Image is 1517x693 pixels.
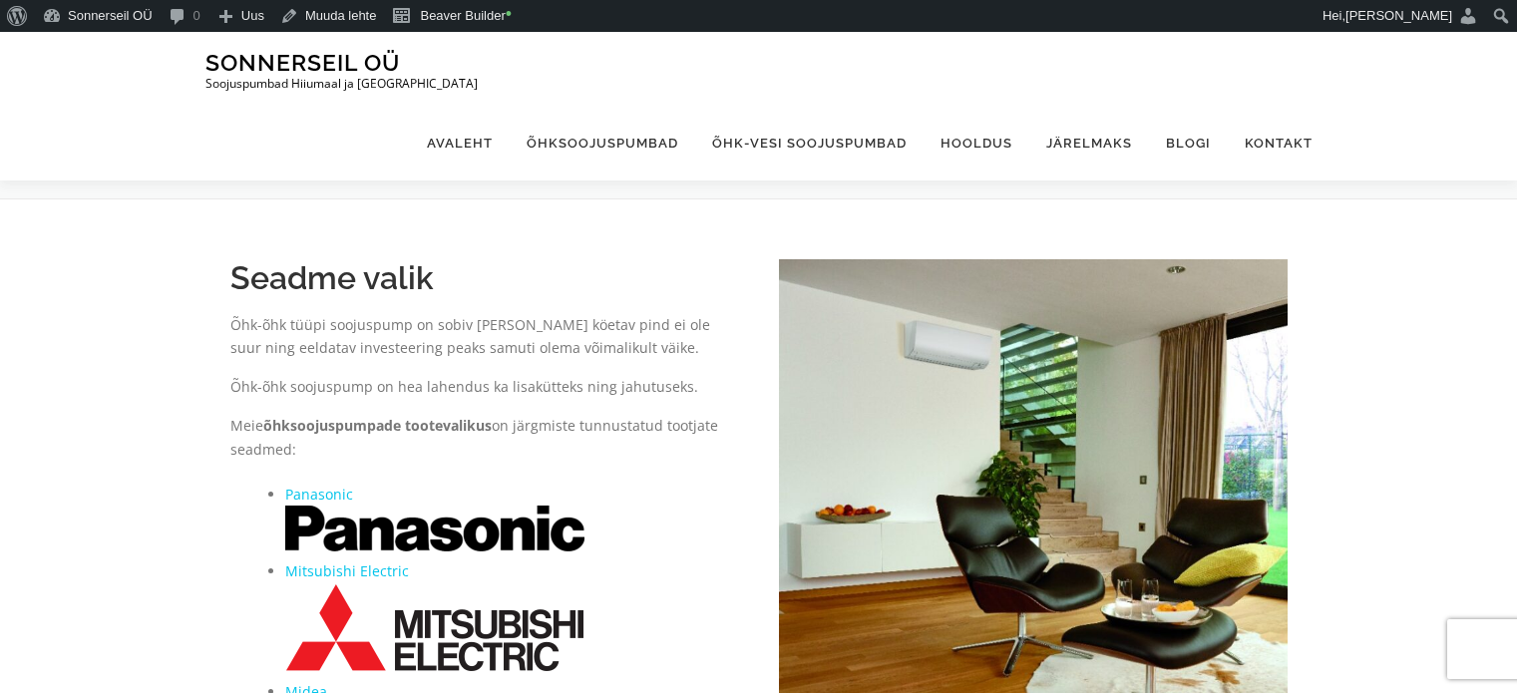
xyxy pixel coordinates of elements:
[230,375,739,399] p: Õhk-õhk soojuspump on hea lahendus ka lisakütteks ning jahutuseks.
[263,416,492,435] strong: õhksoojuspumpade tootevalikus
[205,77,478,91] p: Soojuspumbad Hiiumaal ja [GEOGRAPHIC_DATA]
[1029,106,1149,180] a: Järelmaks
[924,106,1029,180] a: Hooldus
[230,259,739,297] h2: Seadme valik
[510,106,695,180] a: Õhksoojuspumbad
[230,414,739,462] p: Meie on järgmiste tunnustatud tootjate seadmed:
[205,49,400,76] a: Sonnerseil OÜ
[1345,8,1452,23] span: [PERSON_NAME]
[1149,106,1228,180] a: Blogi
[285,561,409,580] a: Mitsubishi Electric
[230,313,739,361] p: Õhk-õhk tüüpi soojuspump on sobiv [PERSON_NAME] köetav pind ei ole suur ning eeldatav investeerin...
[506,4,512,24] span: •
[285,485,353,504] a: Panasonic
[410,106,510,180] a: Avaleht
[695,106,924,180] a: Õhk-vesi soojuspumbad
[1228,106,1313,180] a: Kontakt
